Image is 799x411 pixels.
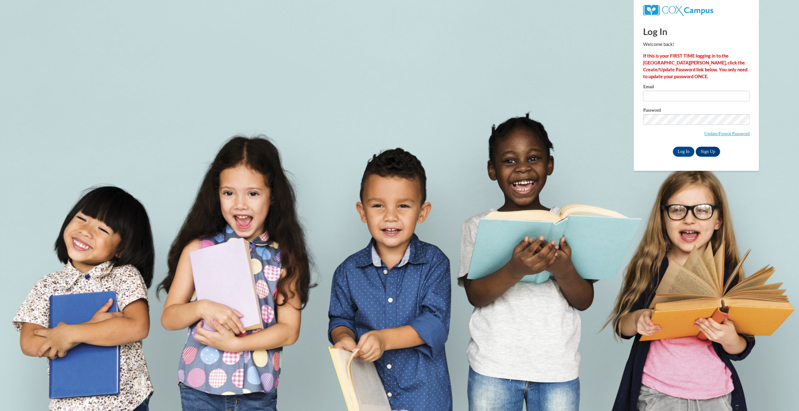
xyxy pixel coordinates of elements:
[643,84,750,91] label: Email
[704,131,750,136] a: Update/Forgot Password
[643,7,713,13] a: COX Campus
[673,147,695,157] input: Log In
[643,108,750,114] label: Password
[696,147,720,157] a: Sign Up
[643,53,747,79] strong: If this is your FIRST TIME logging in to the [GEOGRAPHIC_DATA][PERSON_NAME], click the Create/Upd...
[643,41,750,48] p: Welcome back!
[643,25,750,38] h1: Log In
[643,5,713,16] img: COX Campus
